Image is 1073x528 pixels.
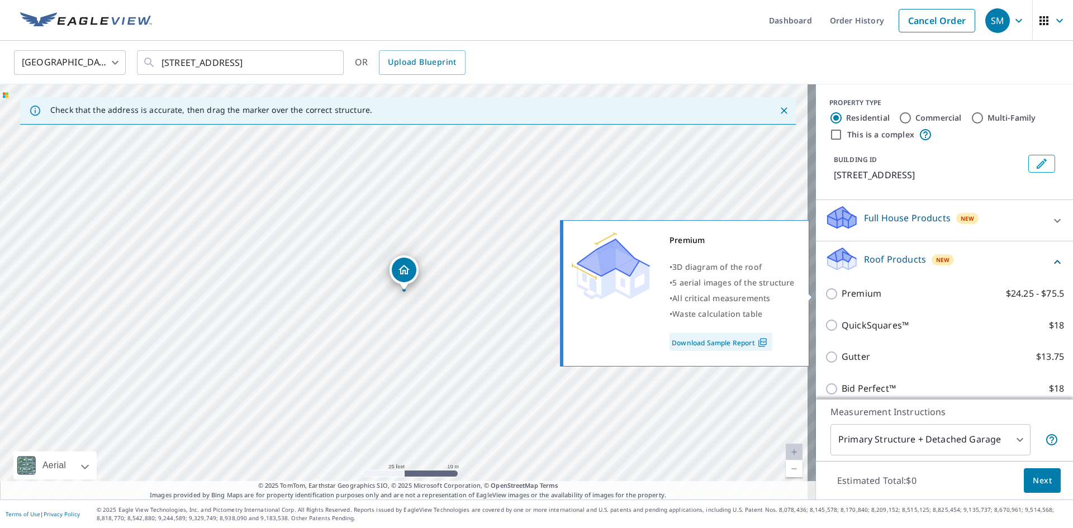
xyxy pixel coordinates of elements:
p: Roof Products [864,253,926,266]
span: Next [1033,474,1052,488]
p: $18 [1049,318,1064,332]
span: Upload Blueprint [388,55,456,69]
p: Gutter [842,350,870,364]
label: This is a complex [847,129,914,140]
div: OR [355,50,466,75]
div: Aerial [39,451,69,479]
img: EV Logo [20,12,152,29]
div: • [670,291,795,306]
p: Check that the address is accurate, then drag the marker over the correct structure. [50,105,372,115]
span: Waste calculation table [672,308,762,319]
div: • [670,275,795,291]
div: • [670,259,795,275]
p: BUILDING ID [834,155,877,164]
span: 5 aerial images of the structure [672,277,794,288]
button: Edit building 1 [1028,155,1055,173]
a: OpenStreetMap [491,481,538,489]
a: Current Level 20, Zoom Out [786,460,803,477]
p: $13.75 [1036,350,1064,364]
label: Residential [846,112,890,123]
p: © 2025 Eagle View Technologies, Inc. and Pictometry International Corp. All Rights Reserved. Repo... [97,506,1067,522]
a: Upload Blueprint [379,50,465,75]
span: © 2025 TomTom, Earthstar Geographics SIO, © 2025 Microsoft Corporation, © [258,481,558,491]
p: Premium [842,287,881,301]
a: Terms of Use [6,510,40,518]
span: All critical measurements [672,293,770,303]
a: Privacy Policy [44,510,80,518]
button: Next [1024,468,1061,493]
img: Pdf Icon [755,337,770,348]
a: Current Level 20, Zoom In Disabled [786,444,803,460]
label: Commercial [915,112,962,123]
span: 3D diagram of the roof [672,261,762,272]
p: QuickSquares™ [842,318,909,332]
p: Bid Perfect™ [842,382,896,396]
div: Full House ProductsNew [825,204,1064,236]
div: Primary Structure + Detached Garage [830,424,1031,455]
img: Premium [572,232,650,299]
div: Aerial [13,451,97,479]
div: Premium [670,232,795,248]
div: • [670,306,795,322]
p: Full House Products [864,211,951,225]
p: $24.25 - $75.5 [1006,287,1064,301]
a: Download Sample Report [670,333,772,351]
div: Roof ProductsNew [825,246,1064,278]
span: New [936,255,950,264]
span: Your report will include the primary structure and a detached garage if one exists. [1045,433,1058,446]
p: Estimated Total: $0 [828,468,925,493]
div: Dropped pin, building 1, Residential property, 14525 89th St NE Elk River, MN 55330 [390,255,419,290]
label: Multi-Family [987,112,1036,123]
p: [STREET_ADDRESS] [834,168,1024,182]
p: $18 [1049,382,1064,396]
a: Terms [540,481,558,489]
button: Close [777,103,791,118]
a: Cancel Order [899,9,975,32]
div: SM [985,8,1010,33]
input: Search by address or latitude-longitude [162,47,321,78]
div: PROPERTY TYPE [829,98,1060,108]
p: | [6,511,80,517]
p: Measurement Instructions [830,405,1058,418]
span: New [961,214,975,223]
div: [GEOGRAPHIC_DATA] [14,47,126,78]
